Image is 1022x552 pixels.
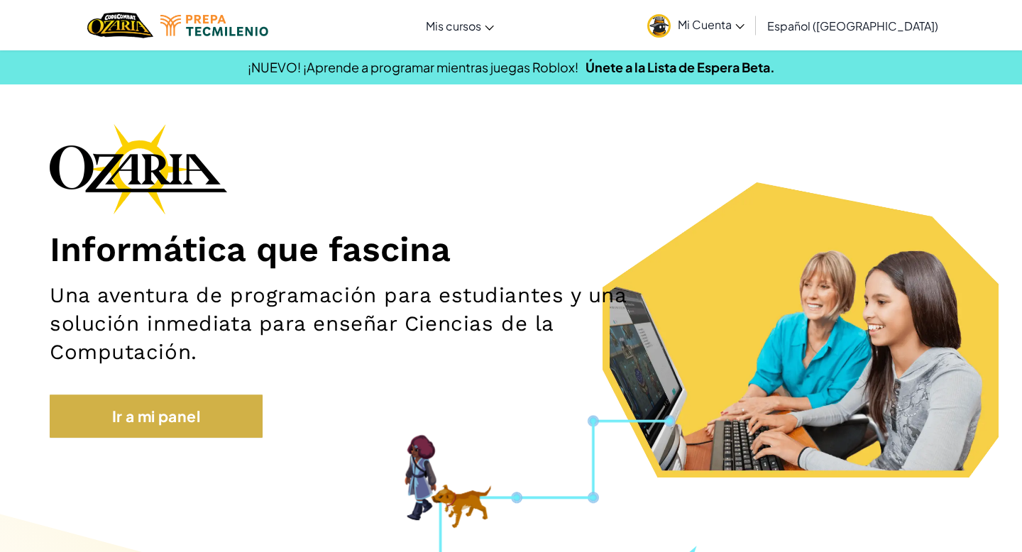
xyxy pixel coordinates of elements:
h1: Informática que fascina [50,228,972,270]
img: Ozaria branding logo [50,123,227,214]
img: avatar [647,14,671,38]
img: Home [87,11,153,40]
span: ¡NUEVO! ¡Aprende a programar mientras juegas Roblox! [248,59,578,75]
span: Español ([GEOGRAPHIC_DATA]) [767,18,938,33]
a: Español ([GEOGRAPHIC_DATA]) [760,6,945,45]
a: Ir a mi panel [50,394,263,438]
h2: Una aventura de programación para estudiantes y una solución inmediata para enseñar Ciencias de l... [50,281,668,366]
span: Mis cursos [426,18,481,33]
a: Mis cursos [419,6,501,45]
a: Ozaria by CodeCombat logo [87,11,153,40]
a: Únete a la Lista de Espera Beta. [586,59,775,75]
span: Mi Cuenta [678,17,744,32]
img: Tecmilenio logo [160,15,268,36]
a: Mi Cuenta [640,3,752,48]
